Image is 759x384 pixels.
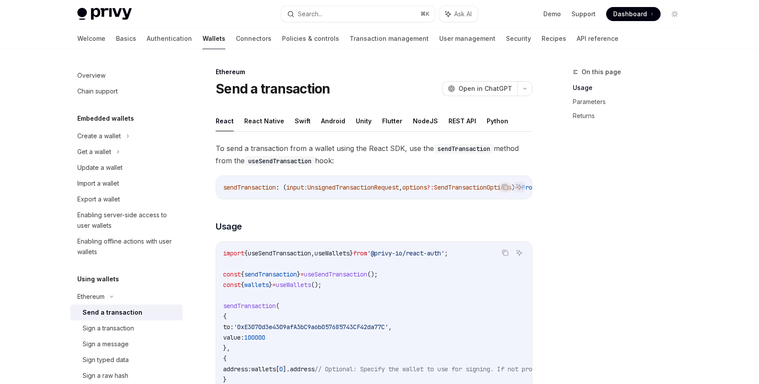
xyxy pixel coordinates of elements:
[499,181,511,193] button: Copy the contents from the code block
[276,183,286,191] span: : (
[276,365,279,373] span: [
[399,183,402,191] span: ,
[83,339,129,349] div: Sign a message
[613,10,647,18] span: Dashboard
[290,365,314,373] span: address
[499,247,511,258] button: Copy the contents from the code block
[223,249,244,257] span: import
[269,281,272,289] span: }
[83,307,142,318] div: Send a transaction
[244,281,269,289] span: wallets
[216,142,532,167] span: To send a transaction from a wallet using the React SDK, use the method from the hook:
[420,11,430,18] span: ⌘ K
[77,194,120,205] div: Export a wallet
[279,365,283,373] span: 0
[513,181,525,193] button: Ask AI
[434,144,494,154] code: sendTransaction
[77,291,105,302] div: Ethereum
[77,162,123,173] div: Update a wallet
[367,270,378,278] span: ();
[388,323,392,331] span: ,
[70,68,183,83] a: Overview
[244,270,297,278] span: sendTransaction
[442,81,517,96] button: Open in ChatGPT
[353,249,367,257] span: from
[70,352,183,368] a: Sign typed data
[459,84,512,93] span: Open in ChatGPT
[70,83,183,99] a: Chain support
[83,323,134,334] div: Sign a transaction
[223,365,251,373] span: address:
[77,86,118,97] div: Chain support
[223,281,241,289] span: const
[241,281,244,289] span: {
[350,28,429,49] a: Transaction management
[311,281,322,289] span: ();
[304,183,307,191] span: :
[223,344,230,352] span: },
[445,249,448,257] span: ;
[223,312,227,320] span: {
[223,355,227,362] span: {
[298,9,322,19] div: Search...
[216,220,242,233] span: Usage
[77,28,105,49] a: Welcome
[300,270,304,278] span: =
[223,334,244,341] span: value:
[216,111,234,131] button: React
[70,160,183,176] a: Update a wallet
[223,376,227,384] span: }
[513,247,525,258] button: Ask AI
[307,183,399,191] span: UnsignedTransactionRequest
[244,111,284,131] button: React Native
[70,305,183,320] a: Send a transaction
[283,365,290,373] span: ].
[77,131,121,141] div: Create a wallet
[147,28,192,49] a: Authentication
[223,183,276,191] span: sendTransaction
[70,368,183,384] a: Sign a raw hash
[543,10,561,18] a: Demo
[77,236,177,257] div: Enabling offline actions with user wallets
[382,111,402,131] button: Flutter
[248,249,311,257] span: useSendTransaction
[244,249,248,257] span: {
[281,6,435,22] button: Search...⌘K
[314,249,350,257] span: useWallets
[573,95,689,109] a: Parameters
[70,176,183,191] a: Import a wallet
[223,270,241,278] span: const
[276,302,279,310] span: (
[295,111,311,131] button: Swift
[276,281,311,289] span: useWallets
[314,365,662,373] span: // Optional: Specify the wallet to use for signing. If not provided, the first wallet will be used.
[448,111,476,131] button: REST API
[216,81,330,97] h1: Send a transaction
[251,365,276,373] span: wallets
[367,249,445,257] span: '@privy-io/react-auth'
[511,183,515,191] span: )
[439,28,495,49] a: User management
[223,323,234,331] span: to:
[321,111,345,131] button: Android
[571,10,596,18] a: Support
[350,249,353,257] span: }
[282,28,339,49] a: Policies & controls
[272,281,276,289] span: =
[236,28,271,49] a: Connectors
[434,183,511,191] span: SendTransactionOptions
[116,28,136,49] a: Basics
[77,178,119,189] div: Import a wallet
[77,70,105,81] div: Overview
[606,7,661,21] a: Dashboard
[402,183,427,191] span: options
[356,111,372,131] button: Unity
[573,81,689,95] a: Usage
[439,6,478,22] button: Ask AI
[577,28,618,49] a: API reference
[77,210,177,231] div: Enabling server-side access to user wallets
[241,270,244,278] span: {
[77,113,134,124] h5: Embedded wallets
[297,270,300,278] span: }
[77,147,111,157] div: Get a wallet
